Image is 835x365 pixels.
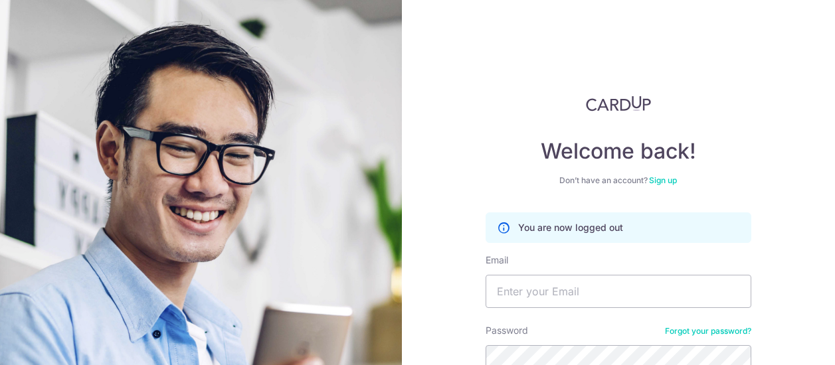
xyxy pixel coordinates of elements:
p: You are now logged out [518,221,623,234]
a: Forgot your password? [665,326,751,336]
label: Password [486,324,528,337]
a: Sign up [649,175,677,185]
div: Don’t have an account? [486,175,751,186]
h4: Welcome back! [486,138,751,165]
label: Email [486,254,508,267]
input: Enter your Email [486,275,751,308]
img: CardUp Logo [586,96,651,111]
